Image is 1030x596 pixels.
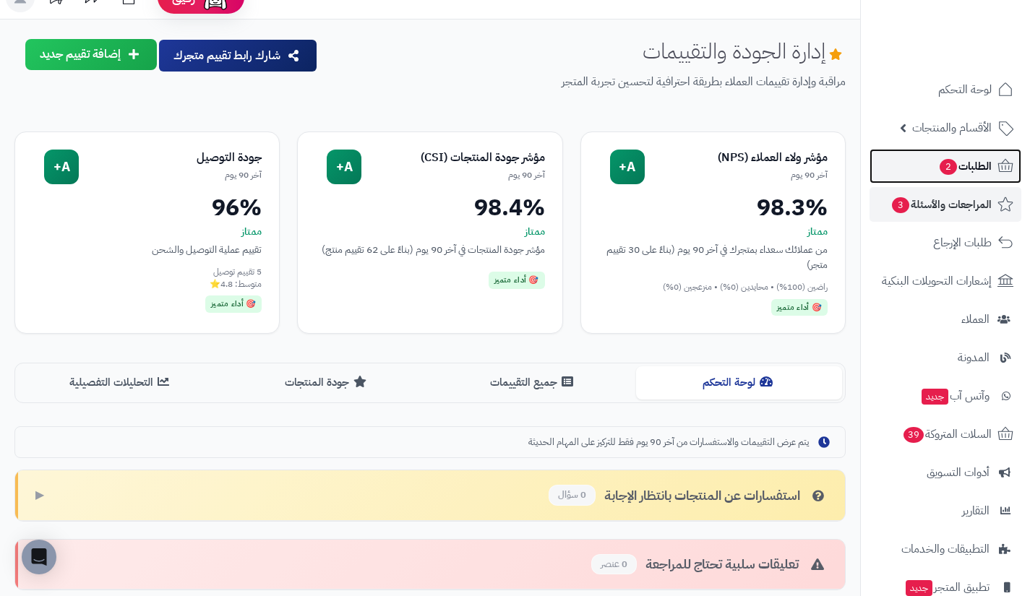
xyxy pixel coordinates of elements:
[901,539,990,559] span: التطبيقات والخدمات
[79,150,262,166] div: جودة التوصيل
[159,40,317,72] button: شارك رابط تقييم متجرك
[643,39,846,63] h1: إدارة الجودة والتقييمات
[645,150,828,166] div: مؤشر ولاء العملاء (NPS)
[870,72,1021,107] a: لوحة التحكم
[912,118,992,138] span: الأقسام والمنتجات
[489,272,545,289] div: 🎯 أداء متميز
[870,302,1021,337] a: العملاء
[330,74,846,90] p: مراقبة وإدارة تقييمات العملاء بطريقة احترافية لتحسين تجربة المتجر
[598,242,828,272] div: من عملائك سعداء بمتجرك في آخر 90 يوم (بناءً على 30 تقييم متجر)
[870,225,1021,260] a: طلبات الإرجاع
[962,501,990,521] span: التقارير
[904,427,924,443] span: 39
[933,233,992,253] span: طلبات الإرجاع
[961,309,990,329] span: العملاء
[591,554,637,575] span: 0 عنصر
[771,299,828,316] div: 🎯 أداء متميز
[598,196,828,219] div: 98.3%
[938,79,992,100] span: لوحة التحكم
[892,197,909,213] span: 3
[33,266,262,290] div: 5 تقييم توصيل متوسط: 4.8⭐
[528,436,809,449] span: يتم عرض التقييمات والاستفسارات من آخر 90 يوم فقط للتركيز على المهام الحديثة
[932,39,1016,69] img: logo-2.png
[549,485,596,506] span: 0 سؤال
[940,159,957,175] span: 2
[22,540,56,574] div: Open Intercom Messenger
[361,169,544,181] div: آخر 90 يوم
[430,366,636,399] button: جميع التقييمات
[890,194,992,215] span: المراجعات والأسئلة
[361,150,544,166] div: مؤشر جودة المنتجات (CSI)
[549,485,828,506] div: استفسارات عن المنتجات بانتظار الإجابة
[870,493,1021,528] a: التقارير
[870,264,1021,298] a: إشعارات التحويلات البنكية
[870,417,1021,452] a: السلات المتروكة39
[870,187,1021,222] a: المراجعات والأسئلة3
[598,281,828,293] div: راضين (100%) • محايدين (0%) • منزعجين (0%)
[882,271,992,291] span: إشعارات التحويلات البنكية
[25,39,157,70] button: إضافة تقييم جديد
[33,196,262,219] div: 96%
[44,150,79,184] div: A+
[315,242,544,257] div: مؤشر جودة المنتجات في آخر 90 يوم (بناءً على 62 تقييم منتج)
[958,347,990,368] span: المدونة
[636,366,842,399] button: لوحة التحكم
[315,196,544,219] div: 98.4%
[33,225,262,239] div: ممتاز
[224,366,430,399] button: جودة المنتجات
[205,295,262,313] div: 🎯 أداء متميز
[922,389,948,405] span: جديد
[902,424,992,444] span: السلات المتروكة
[33,242,262,257] div: تقييم عملية التوصيل والشحن
[906,580,932,596] span: جديد
[870,455,1021,490] a: أدوات التسويق
[870,379,1021,413] a: وآتس آبجديد
[920,386,990,406] span: وآتس آب
[35,487,44,504] span: ▶
[598,225,828,239] div: ممتاز
[327,150,361,184] div: A+
[870,532,1021,566] a: التطبيقات والخدمات
[938,156,992,176] span: الطلبات
[315,225,544,239] div: ممتاز
[870,149,1021,183] a: الطلبات2
[645,169,828,181] div: آخر 90 يوم
[610,150,645,184] div: A+
[18,366,224,399] button: التحليلات التفصيلية
[79,169,262,181] div: آخر 90 يوم
[927,462,990,483] span: أدوات التسويق
[870,340,1021,375] a: المدونة
[591,554,828,575] div: تعليقات سلبية تحتاج للمراجعة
